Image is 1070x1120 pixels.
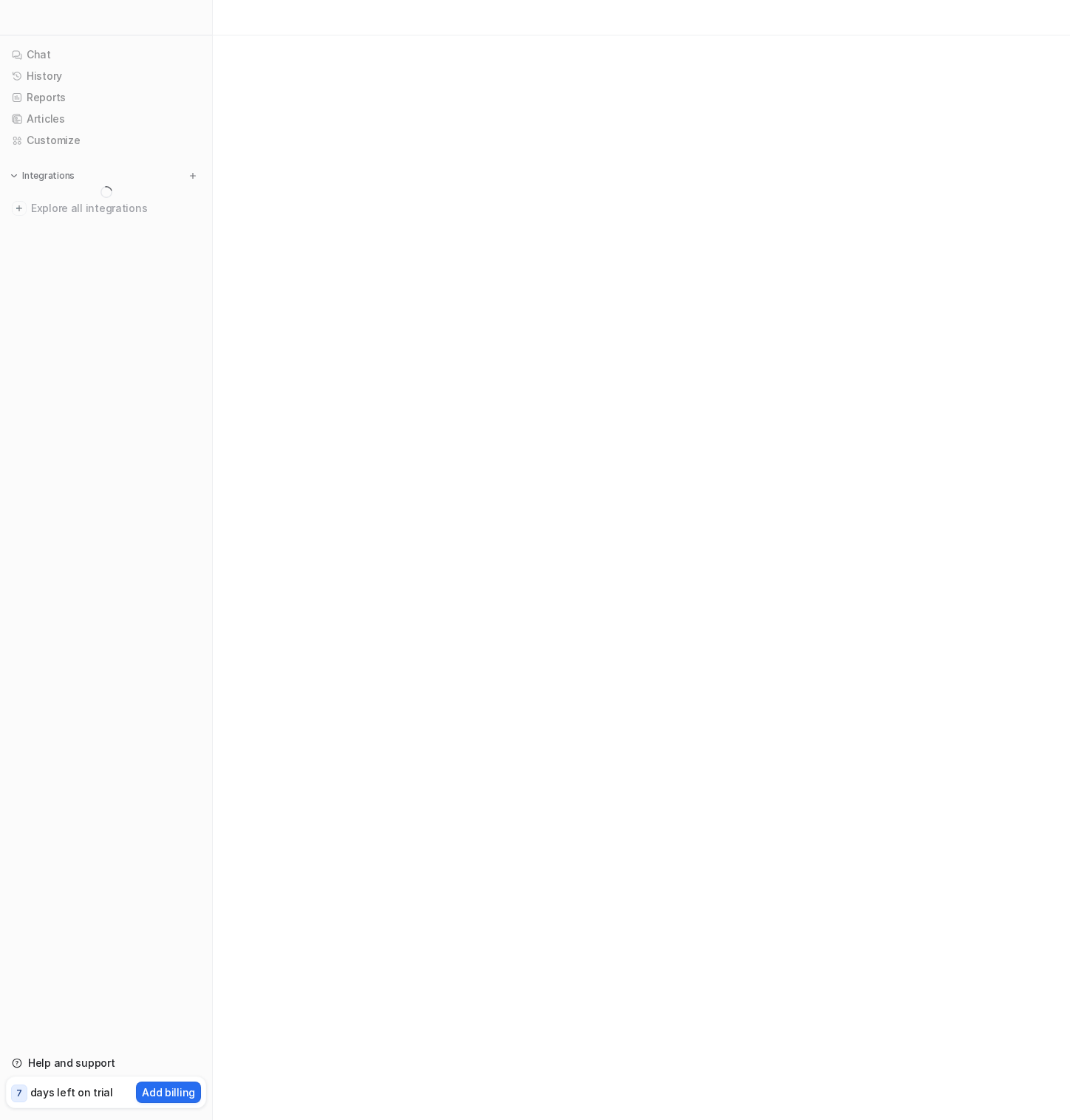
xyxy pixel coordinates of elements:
[136,1082,201,1103] button: Add billing
[142,1085,195,1100] p: Add billing
[12,201,27,216] img: explore all integrations
[22,170,75,182] p: Integrations
[6,1053,206,1073] a: Help and support
[6,44,206,65] a: Chat
[31,197,200,220] span: Explore all integrations
[6,87,206,108] a: Reports
[6,109,206,129] a: Articles
[30,1085,113,1100] p: days left on trial
[9,171,19,181] img: expand menu
[16,1087,22,1100] p: 7
[6,168,79,183] button: Integrations
[6,130,206,151] a: Customize
[6,66,206,86] a: History
[188,171,198,181] img: menu_add.svg
[6,198,206,219] a: Explore all integrations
